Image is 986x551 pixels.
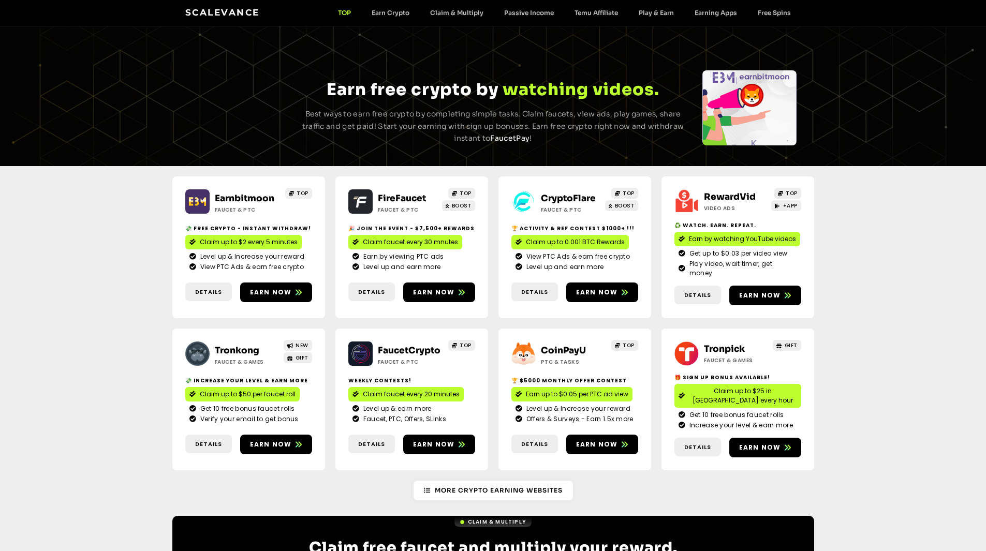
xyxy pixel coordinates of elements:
span: Earn now [413,440,455,449]
a: TOP [611,340,638,351]
span: Earn now [739,291,781,300]
a: Earn up to $0.05 per PTC ad view [511,387,632,401]
span: Earn up to $0.05 per PTC ad view [526,390,628,399]
a: Details [348,282,395,302]
a: Details [511,282,558,302]
a: BOOST [605,200,638,211]
span: BOOST [615,202,635,210]
span: Level up & earn more [361,404,432,413]
span: Level up and earn more [524,262,604,272]
h2: 💸 Increase your level & earn more [185,377,312,384]
a: Claim up to $2 every 5 minutes [185,235,302,249]
h2: Faucet & PTC [378,358,443,366]
a: FireFaucet [378,193,426,204]
span: Level up & Increase your reward [524,404,630,413]
a: BOOST [442,200,475,211]
a: Claim faucet every 30 mnutes [348,235,462,249]
span: TOP [297,189,308,197]
span: Claim up to 0.001 BTC Rewards [526,237,625,247]
a: GIFT [773,340,801,351]
span: Details [521,440,548,449]
a: FaucetPay [490,133,529,143]
span: Earn now [250,288,292,297]
a: Claim & Multiply [420,9,494,17]
h2: ♻️ Watch. Earn. Repeat. [674,221,801,229]
h2: Faucet & PTC [541,206,606,214]
span: Earn by viewing PTC ads [361,252,444,261]
a: Details [185,282,232,302]
span: Claim faucet every 30 mnutes [363,237,458,247]
a: TOP [448,340,475,351]
span: Earn now [576,440,618,449]
a: Earn now [403,282,475,302]
a: Free Spins [747,9,801,17]
span: Earn now [576,288,618,297]
a: CryptoFlare [541,193,596,204]
span: Get 10 free bonus faucet rolls [198,404,295,413]
span: View PTC Ads & earn free crypto [198,262,304,272]
a: More Crypto Earning Websites [414,481,573,500]
span: TOP [623,189,635,197]
span: Details [358,440,385,449]
span: Details [195,440,222,449]
a: Earn by watching YouTube videos [674,232,800,246]
a: Claim up to $25 in [GEOGRAPHIC_DATA] every hour [674,384,801,408]
h2: 🏆 $5000 Monthly Offer contest [511,377,638,384]
h2: Video ads [704,204,769,212]
div: Slides [702,70,797,145]
a: Passive Income [494,9,564,17]
span: More Crypto Earning Websites [435,486,563,495]
a: TOP [285,188,312,199]
a: Play & Earn [628,9,684,17]
a: TOP [611,188,638,199]
a: CoinPayU [541,345,586,356]
span: Claim up to $2 every 5 minutes [200,237,298,247]
span: Claim up to $25 in [GEOGRAPHIC_DATA] every hour [689,386,797,405]
a: Claim & Multiply [454,517,532,527]
span: Details [521,288,548,296]
span: Earn by watching YouTube videos [689,234,796,244]
span: GIFT [296,354,308,362]
h2: 💸 Free crypto - Instant withdraw! [185,225,312,232]
span: TOP [623,341,635,349]
a: Tronpick [704,344,745,354]
a: NEW [284,340,312,351]
span: Details [358,288,385,296]
span: Increase your level & earn more [687,421,793,430]
a: Claim up to 0.001 BTC Rewards [511,235,629,249]
a: Earning Apps [684,9,747,17]
span: TOP [460,341,472,349]
span: Claim & Multiply [468,518,526,526]
h2: 🎁 Sign Up Bonus Available! [674,374,801,381]
a: Claim faucet every 20 minutes [348,387,464,401]
span: Details [684,291,711,300]
a: Earn now [729,286,801,305]
a: Details [185,435,232,454]
a: Details [511,435,558,454]
h2: Faucet & Games [704,356,769,364]
h2: Weekly contests! [348,377,475,384]
a: TOP [448,188,475,199]
span: View PTC Ads & earn free crypto [524,252,630,261]
a: Earn now [240,282,312,302]
span: Claim up to $50 per faucet roll [200,390,296,399]
span: BOOST [452,202,472,210]
a: Earn Crypto [361,9,420,17]
span: Claim faucet every 20 minutes [363,390,460,399]
span: NEW [296,341,308,349]
span: Faucet, PTC, Offers, SLinks [361,414,446,424]
a: TOP [328,9,361,17]
span: Verify your email to get bonus [198,414,299,424]
span: TOP [786,189,798,197]
a: Earn now [240,435,312,454]
a: GIFT [284,352,312,363]
h2: Faucet & PTC [378,206,443,214]
a: Details [674,286,721,305]
a: Claim up to $50 per faucet roll [185,387,300,401]
a: Earn now [566,435,638,454]
span: TOP [460,189,472,197]
a: RewardVid [704,191,756,202]
span: Get 10 free bonus faucet rolls [687,410,784,420]
span: Play video, wait timer, get money [687,259,797,278]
